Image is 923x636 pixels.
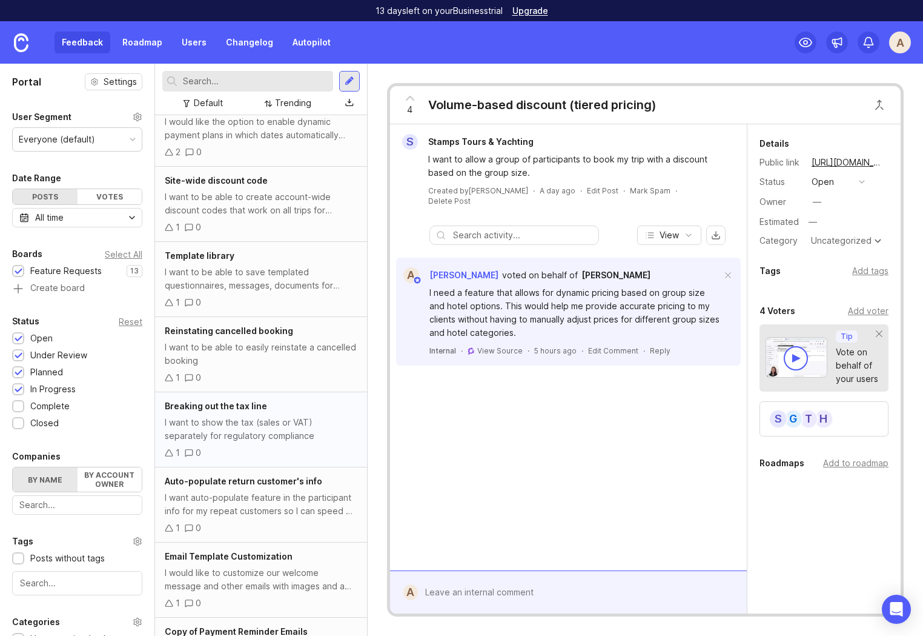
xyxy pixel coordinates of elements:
span: View [660,229,679,241]
div: Select All [105,251,142,258]
div: voted on behalf of [502,269,578,282]
input: Search activity... [453,229,592,242]
div: · [623,186,625,196]
div: I want auto-populate feature in the participant info for my repeat customers so I can speed up th... [165,491,357,518]
div: Open [30,332,53,345]
div: Tags [12,534,33,549]
div: 1 [176,371,180,384]
div: I want to show the tax (sales or VAT) separately for regulatory compliance [165,416,357,443]
div: · [643,346,645,356]
div: Public link [759,156,802,169]
div: 0 [196,446,201,460]
div: I would like to customize our welcome message and other emails with images and a specific footer. [165,566,357,593]
a: View Source [477,346,523,356]
span: Email Template Customization [165,551,293,561]
div: — [805,214,821,230]
a: Template libraryI want to be able to save templated questionnaires, messages, documents for eSign... [155,242,367,317]
div: Details [759,136,789,151]
div: Posts without tags [30,552,105,565]
div: Under Review [30,349,87,362]
a: Reinstating cancelled bookingI want to be able to easily reinstate a cancelled booking10 [155,317,367,392]
div: · [675,186,677,196]
span: [PERSON_NAME] [429,270,498,280]
p: 13 [130,266,139,276]
div: 0 [196,371,201,384]
a: A day ago [540,186,575,196]
a: Roadmap [115,32,170,53]
a: Auto-populate return customer's infoI want auto-populate feature in the participant info for my r... [155,467,367,543]
div: 1 [176,521,180,535]
input: Search... [19,498,135,512]
div: Volume-based discount (tiered pricing) [428,96,657,113]
div: 0 [196,597,201,610]
div: A [403,267,419,283]
div: — [813,195,821,209]
div: Edit Comment [588,346,638,356]
div: 1 [176,296,180,309]
div: I want to be able to easily reinstate a cancelled booking [165,341,357,367]
div: · [533,186,535,196]
div: All time [35,211,64,224]
a: [PERSON_NAME] [581,269,650,282]
input: Search... [183,75,328,88]
label: By account owner [78,467,142,492]
div: Votes [78,189,142,204]
div: 1 [176,221,180,234]
div: 0 [196,221,201,234]
div: Trending [275,96,311,110]
div: I want to be able to create account-wide discount codes that work on all trips for promotional pu... [165,190,357,217]
div: I need a feature that allows for dynamic pricing based on group size and hotel options. This woul... [429,286,721,340]
img: Canny Home [14,33,28,52]
div: Complete [30,400,70,413]
div: Closed [30,417,59,430]
div: open [812,175,834,189]
div: Posts [13,189,78,204]
div: Internal [429,346,456,356]
button: Mark Spam [630,186,670,196]
div: Reply [650,346,670,356]
div: Add voter [848,304,888,318]
a: Dynamic payment plan based on the sign-up dateI would like the option to enable dynamic payment p... [155,78,367,167]
div: 0 [196,296,201,309]
div: 4 Voters [759,304,795,318]
span: Auto-populate return customer's info [165,476,322,486]
button: Close button [867,93,892,117]
div: In Progress [30,383,76,396]
a: [URL][DOMAIN_NAME] [808,155,888,170]
div: Tags [759,264,781,278]
button: View [637,226,701,245]
div: Reset [119,318,142,325]
div: User Segment [12,110,71,124]
div: · [528,346,529,356]
a: Create board [12,284,142,295]
span: 4 [407,103,412,116]
div: A [889,32,911,53]
div: 0 [196,521,201,535]
a: Email Template CustomizationI would like to customize our welcome message and other emails with i... [155,543,367,618]
div: H [814,409,833,429]
div: · [581,346,583,356]
div: 1 [176,446,180,460]
div: 1 [176,597,180,610]
div: Default [194,96,223,110]
p: 13 days left on your Business trial [375,5,503,17]
a: A[PERSON_NAME] [396,267,498,283]
span: 5 hours ago [534,346,577,356]
div: Everyone (default) [19,133,95,146]
a: Upgrade [512,7,548,15]
img: member badge [412,276,422,285]
div: S [402,134,418,150]
a: Site-wide discount codeI want to be able to create account-wide discount codes that work on all t... [155,167,367,242]
div: Category [759,234,802,247]
div: Created by [PERSON_NAME] [428,186,528,196]
button: Settings [85,73,142,90]
p: Tip [841,332,853,341]
input: Search... [20,577,134,590]
span: Reinstating cancelled booking [165,326,293,336]
h1: Portal [12,75,41,89]
div: 2 [176,146,180,159]
div: Add to roadmap [823,457,888,470]
div: Delete Post [428,196,471,206]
